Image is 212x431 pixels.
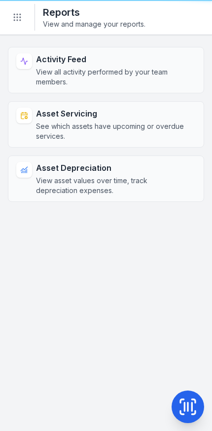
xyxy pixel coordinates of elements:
span: View all activity performed by your team members. [36,67,188,87]
a: Asset DepreciationView asset values over time, track depreciation expenses. [8,156,204,202]
strong: Activity Feed [36,53,188,65]
strong: Asset Depreciation [36,162,188,174]
h2: Reports [43,5,145,19]
a: Asset ServicingSee which assets have upcoming or overdue services. [8,101,204,148]
span: View asset values over time, track depreciation expenses. [36,176,188,196]
a: Activity FeedView all activity performed by your team members. [8,47,204,93]
button: Toggle navigation [8,8,27,27]
strong: Asset Servicing [36,108,188,119]
span: See which assets have upcoming or overdue services. [36,121,188,141]
span: View and manage your reports. [43,19,145,29]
